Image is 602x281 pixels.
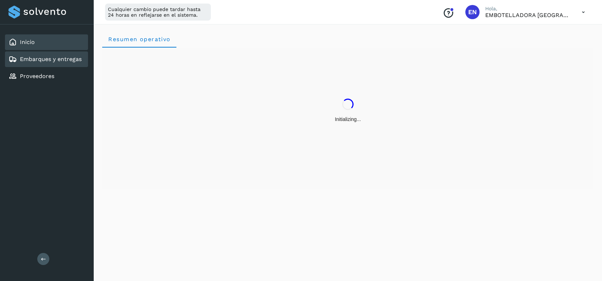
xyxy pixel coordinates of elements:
div: Inicio [5,34,88,50]
a: Proveedores [20,73,54,79]
a: Embarques y entregas [20,56,82,62]
div: Embarques y entregas [5,51,88,67]
div: Cualquier cambio puede tardar hasta 24 horas en reflejarse en el sistema. [105,4,211,21]
p: Hola, [485,6,570,12]
a: Inicio [20,39,35,45]
div: Proveedores [5,68,88,84]
p: EMBOTELLADORA NIAGARA DE MEXICO [485,12,570,18]
span: Resumen operativo [108,36,171,43]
